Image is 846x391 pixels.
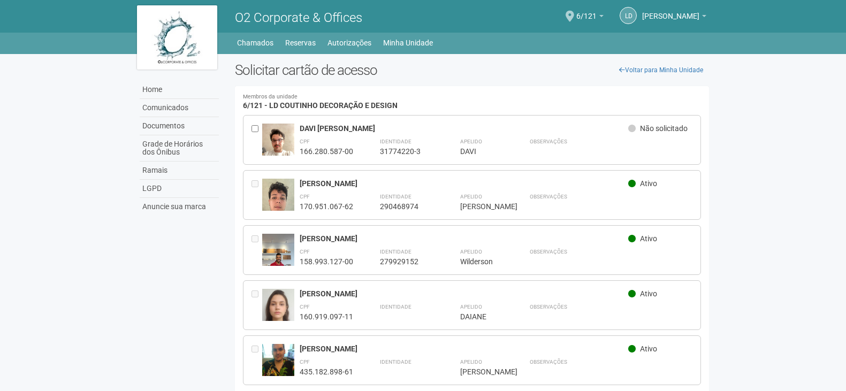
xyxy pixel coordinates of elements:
div: 435.182.898-61 [300,367,353,377]
div: [PERSON_NAME] [460,367,503,377]
div: [PERSON_NAME] [460,202,503,211]
a: Chamados [237,35,273,50]
div: [PERSON_NAME] [300,179,629,188]
div: DAVI [460,147,503,156]
strong: Identidade [380,139,411,144]
div: 290468974 [380,202,433,211]
span: Ativo [640,344,657,353]
strong: CPF [300,304,310,310]
a: Voltar para Minha Unidade [613,62,709,78]
span: 6/121 [576,2,597,20]
img: user.jpg [262,124,294,166]
div: DAIANE [460,312,503,321]
img: user.jpg [262,179,294,226]
strong: Apelido [460,359,482,365]
h4: 6/121 - LD COUTINHO DECORAÇÃO E DESIGN [243,94,702,110]
strong: Observações [530,139,567,144]
strong: CPF [300,359,310,365]
div: DAVI [PERSON_NAME] [300,124,629,133]
strong: Apelido [460,304,482,310]
div: 160.919.097-11 [300,312,353,321]
strong: Identidade [380,249,411,255]
a: Anuncie sua marca [140,198,219,216]
div: Entre em contato com a Aministração para solicitar o cancelamento ou 2a via [251,344,262,377]
a: Minha Unidade [383,35,433,50]
strong: Observações [530,359,567,365]
a: Autorizações [327,35,371,50]
img: user.jpg [262,289,294,332]
strong: Observações [530,304,567,310]
span: O2 Corporate & Offices [235,10,362,25]
small: Membros da unidade [243,94,702,100]
strong: Apelido [460,139,482,144]
strong: Apelido [460,194,482,200]
strong: Observações [530,249,567,255]
span: Não solicitado [640,124,688,133]
span: Ativo [640,179,657,188]
strong: CPF [300,194,310,200]
strong: Apelido [460,249,482,255]
a: Home [140,81,219,99]
strong: CPF [300,249,310,255]
div: 166.280.587-00 [300,147,353,156]
div: [PERSON_NAME] [300,289,629,298]
span: Ativo [640,289,657,298]
strong: Identidade [380,194,411,200]
strong: Identidade [380,359,411,365]
a: 6/121 [576,13,604,22]
div: [PERSON_NAME] [300,234,629,243]
div: Wilderson [460,257,503,266]
div: 279929152 [380,257,433,266]
span: LEILA DIONIZIO COUTINHO [642,2,699,20]
strong: CPF [300,139,310,144]
div: 158.993.127-00 [300,257,353,266]
a: Ramais [140,162,219,180]
a: [PERSON_NAME] [642,13,706,22]
div: Entre em contato com a Aministração para solicitar o cancelamento ou 2a via [251,179,262,211]
a: Grade de Horários dos Ônibus [140,135,219,162]
h2: Solicitar cartão de acesso [235,62,710,78]
span: Ativo [640,234,657,243]
a: Reservas [285,35,316,50]
div: [PERSON_NAME] [300,344,629,354]
a: Comunicados [140,99,219,117]
a: Documentos [140,117,219,135]
img: user.jpg [262,234,294,277]
div: 170.951.067-62 [300,202,353,211]
div: Entre em contato com a Aministração para solicitar o cancelamento ou 2a via [251,289,262,321]
div: 31774220-3 [380,147,433,156]
a: LGPD [140,180,219,198]
strong: Observações [530,194,567,200]
div: Entre em contato com a Aministração para solicitar o cancelamento ou 2a via [251,234,262,266]
img: user.jpg [262,344,294,377]
a: LD [620,7,637,24]
strong: Identidade [380,304,411,310]
img: logo.jpg [137,5,217,70]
